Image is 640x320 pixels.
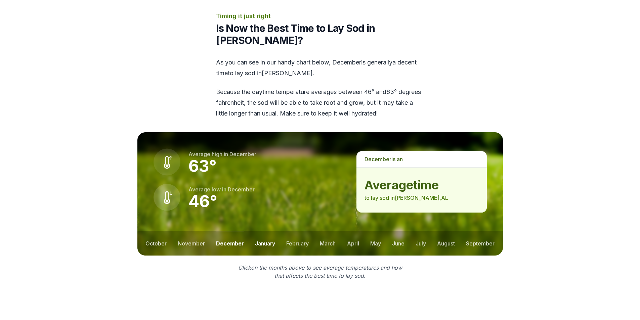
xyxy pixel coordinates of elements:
button: january [255,231,275,256]
button: march [320,231,336,256]
button: may [370,231,381,256]
span: december [332,59,361,66]
div: As you can see in our handy chart below, is generally a decent time to lay sod in [PERSON_NAME] . [216,57,424,119]
p: Because the daytime temperature averages between 46 ° and 63 ° degrees fahrenheit, the sod will b... [216,87,424,119]
strong: 46 ° [188,191,217,211]
button: november [178,231,205,256]
button: september [466,231,495,256]
p: Click on the months above to see average temperatures and how that affects the best time to lay sod. [234,264,406,280]
p: Average low in [188,185,255,193]
button: july [416,231,426,256]
h2: Is Now the Best Time to Lay Sod in [PERSON_NAME]? [216,22,424,46]
strong: 63 ° [188,156,217,176]
p: Timing it just right [216,11,424,21]
p: Average high in [188,150,256,158]
span: december [365,156,391,163]
button: february [286,231,309,256]
p: is a n [356,151,486,167]
button: april [347,231,359,256]
button: october [145,231,167,256]
button: june [392,231,404,256]
p: to lay sod in [PERSON_NAME] , AL [365,194,478,202]
strong: average time [365,178,478,192]
span: december [229,151,256,157]
button: august [437,231,455,256]
button: december [216,231,244,256]
span: december [228,186,255,193]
